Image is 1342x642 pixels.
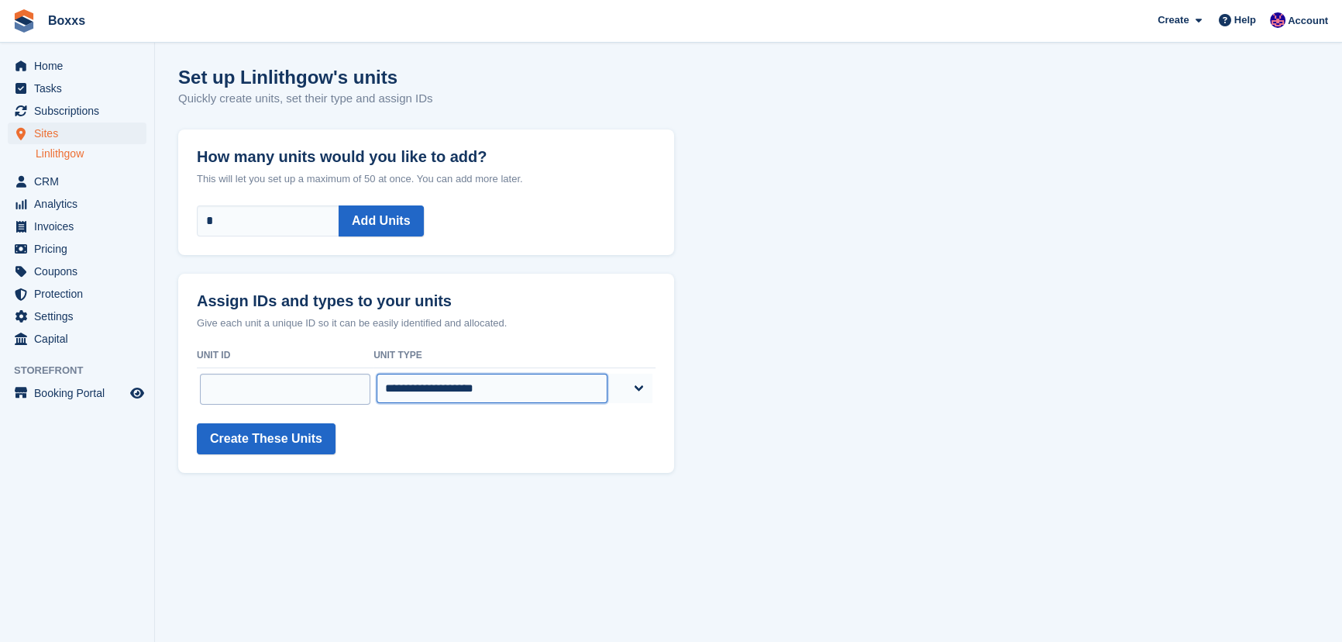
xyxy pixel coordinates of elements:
[12,9,36,33] img: stora-icon-8386f47178a22dfd0bd8f6a31ec36ba5ce8667c1dd55bd0f319d3a0aa187defe.svg
[8,171,146,192] a: menu
[34,123,127,144] span: Sites
[34,305,127,327] span: Settings
[34,238,127,260] span: Pricing
[8,238,146,260] a: menu
[34,193,127,215] span: Analytics
[34,382,127,404] span: Booking Portal
[8,328,146,350] a: menu
[8,193,146,215] a: menu
[128,384,146,402] a: Preview store
[197,343,373,368] th: Unit ID
[1270,12,1285,28] img: Jamie Malcolm
[34,328,127,350] span: Capital
[8,216,146,237] a: menu
[8,305,146,327] a: menu
[34,171,127,192] span: CRM
[8,283,146,305] a: menu
[339,205,424,236] button: Add Units
[197,171,656,187] p: This will let you set up a maximum of 50 at once. You can add more later.
[197,129,656,166] label: How many units would you like to add?
[8,382,146,404] a: menu
[178,90,432,108] p: Quickly create units, set their type and assign IDs
[34,283,127,305] span: Protection
[8,55,146,77] a: menu
[1288,13,1328,29] span: Account
[34,216,127,237] span: Invoices
[8,78,146,99] a: menu
[8,261,146,282] a: menu
[34,78,127,99] span: Tasks
[42,8,91,33] a: Boxxs
[8,123,146,144] a: menu
[197,292,452,310] strong: Assign IDs and types to your units
[34,261,127,282] span: Coupons
[34,55,127,77] span: Home
[373,343,656,368] th: Unit Type
[1234,12,1256,28] span: Help
[34,100,127,122] span: Subscriptions
[178,67,432,88] h1: Set up Linlithgow's units
[197,316,656,331] p: Give each unit a unique ID so it can be easily identified and allocated.
[197,423,335,454] button: Create These Units
[14,363,154,378] span: Storefront
[8,100,146,122] a: menu
[1158,12,1189,28] span: Create
[36,147,146,161] a: Linlithgow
